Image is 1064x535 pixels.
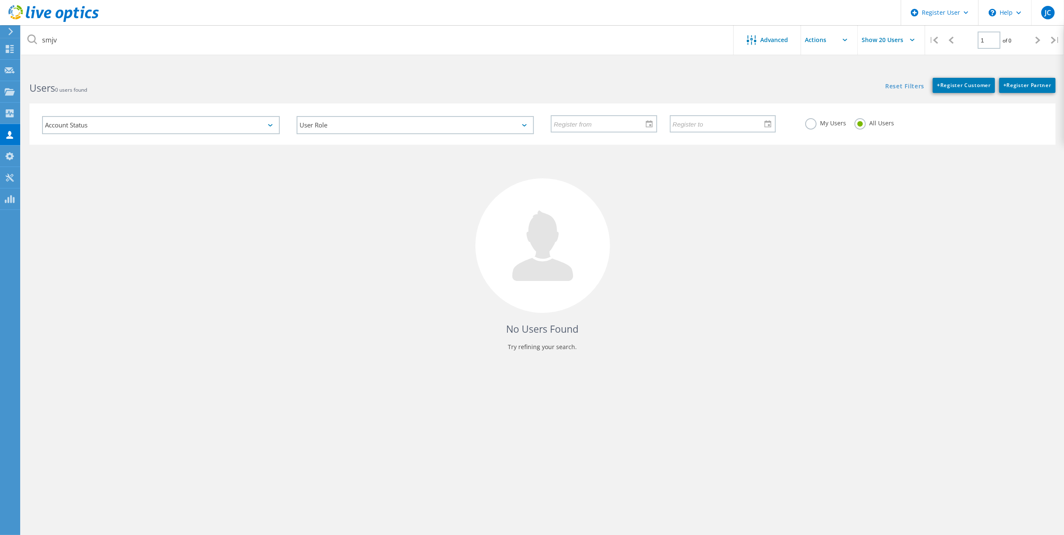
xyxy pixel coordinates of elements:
[38,340,1047,354] p: Try refining your search.
[925,25,942,55] div: |
[1045,9,1051,16] span: JC
[1047,25,1064,55] div: |
[42,116,280,134] div: Account Status
[1003,82,1007,89] b: +
[937,82,940,89] b: +
[297,116,534,134] div: User Role
[761,37,788,43] span: Advanced
[671,116,769,132] input: Register to
[8,18,99,24] a: Live Optics Dashboard
[885,83,924,90] a: Reset Filters
[933,78,995,93] a: +Register Customer
[805,118,846,126] label: My Users
[29,81,55,95] b: Users
[989,9,996,16] svg: \n
[937,82,991,89] span: Register Customer
[1003,82,1051,89] span: Register Partner
[552,116,650,132] input: Register from
[999,78,1056,93] a: +Register Partner
[38,322,1047,336] h4: No Users Found
[21,25,734,55] input: Search users by name, email, company, etc.
[1003,37,1011,44] span: of 0
[854,118,894,126] label: All Users
[55,86,87,93] span: 0 users found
